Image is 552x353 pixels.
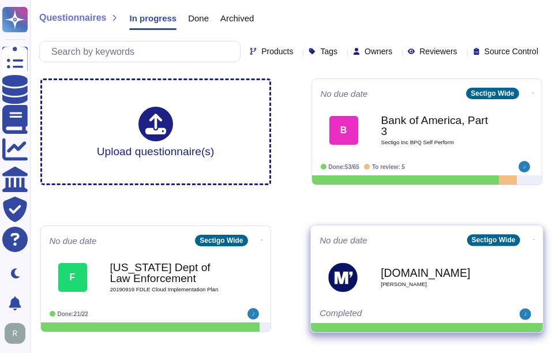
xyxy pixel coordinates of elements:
span: Done: 21/22 [58,311,88,317]
span: In progress [129,14,177,22]
span: Archived [220,14,254,22]
div: Upload questionnaire(s) [97,107,215,157]
img: Logo [328,262,358,292]
div: F [58,263,87,292]
b: [DOMAIN_NAME] [381,267,497,278]
img: user [247,308,259,320]
span: Done [188,14,209,22]
b: Bank of America, Part 3 [381,115,497,137]
div: B [329,116,358,145]
span: No due date [320,236,367,245]
div: Completed [320,309,463,320]
img: user [519,161,530,172]
span: Tags [320,47,337,55]
img: user [519,309,531,320]
span: Reviewers [419,47,457,55]
b: [US_STATE] Dept of Law Enforcement [110,262,226,284]
div: Sectigo Wide [467,234,520,246]
img: user [5,323,25,344]
span: Sectigo Inc BPQ Self Perform [381,140,497,145]
span: No due date [50,236,97,245]
span: Owners [365,47,392,55]
span: 20190919 FDLE Cloud Implementation Plan [110,287,226,292]
input: Search by keywords [46,42,240,62]
span: No due date [321,89,368,98]
button: user [2,321,33,346]
span: To review: 5 [372,164,405,170]
span: Questionnaires [39,13,106,22]
div: Sectigo Wide [195,235,247,246]
span: Source Control [485,47,538,55]
div: Sectigo Wide [466,88,519,99]
span: Products [261,47,293,55]
span: Done: 53/65 [329,164,359,170]
span: [PERSON_NAME] [381,281,497,287]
